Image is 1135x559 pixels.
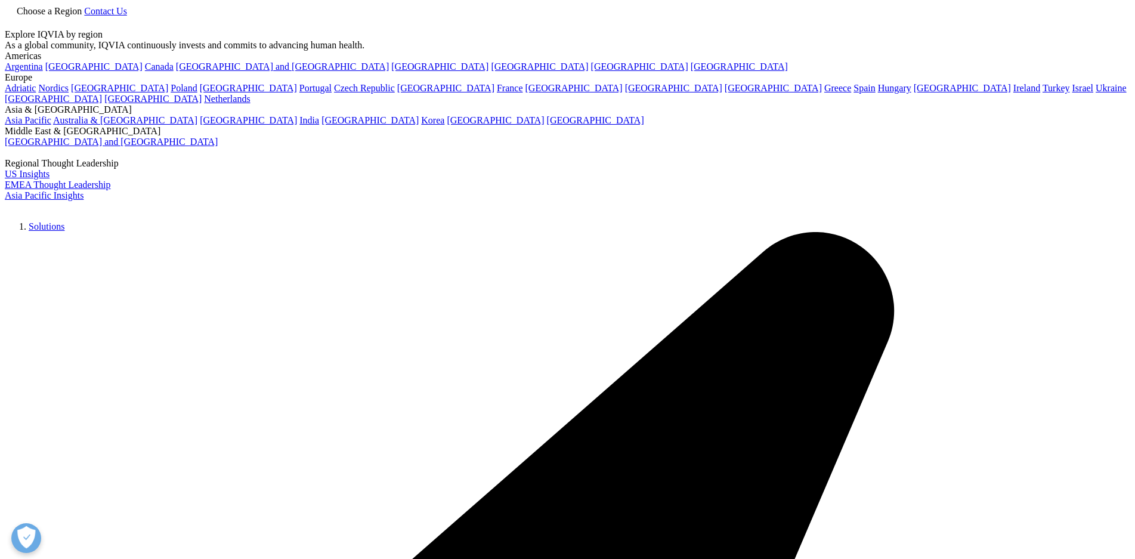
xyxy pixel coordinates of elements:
a: [GEOGRAPHIC_DATA] and [GEOGRAPHIC_DATA] [176,61,389,72]
a: [GEOGRAPHIC_DATA] [691,61,788,72]
a: [GEOGRAPHIC_DATA] [397,83,494,93]
a: [GEOGRAPHIC_DATA] [447,115,544,125]
a: Poland [171,83,197,93]
a: Solutions [29,221,64,231]
a: Hungary [878,83,911,93]
a: [GEOGRAPHIC_DATA] [547,115,644,125]
a: Turkey [1043,83,1070,93]
div: Explore IQVIA by region [5,29,1130,40]
a: Asia Pacific Insights [5,190,83,200]
a: [GEOGRAPHIC_DATA] [45,61,143,72]
a: [GEOGRAPHIC_DATA] [71,83,168,93]
a: [GEOGRAPHIC_DATA] [200,115,297,125]
button: 打开偏好 [11,523,41,553]
div: Europe [5,72,1130,83]
a: [GEOGRAPHIC_DATA] [491,61,588,72]
a: [GEOGRAPHIC_DATA] [5,94,102,104]
a: Nordics [38,83,69,93]
a: [GEOGRAPHIC_DATA] [200,83,297,93]
a: [GEOGRAPHIC_DATA] [525,83,623,93]
a: Portugal [299,83,332,93]
a: Asia Pacific [5,115,51,125]
a: Ukraine [1096,83,1127,93]
a: Canada [145,61,174,72]
a: [GEOGRAPHIC_DATA] [914,83,1011,93]
a: [GEOGRAPHIC_DATA] and [GEOGRAPHIC_DATA] [5,137,218,147]
a: Argentina [5,61,43,72]
a: France [497,83,523,93]
span: Choose a Region [17,6,82,16]
div: Americas [5,51,1130,61]
div: As a global community, IQVIA continuously invests and commits to advancing human health. [5,40,1130,51]
div: Asia & [GEOGRAPHIC_DATA] [5,104,1130,115]
a: Israel [1072,83,1094,93]
a: EMEA Thought Leadership [5,180,110,190]
a: [GEOGRAPHIC_DATA] [321,115,419,125]
a: [GEOGRAPHIC_DATA] [391,61,488,72]
a: Korea [421,115,444,125]
a: Netherlands [204,94,250,104]
a: [GEOGRAPHIC_DATA] [104,94,202,104]
a: [GEOGRAPHIC_DATA] [725,83,822,93]
a: Adriatic [5,83,36,93]
a: Czech Republic [334,83,395,93]
a: Australia & [GEOGRAPHIC_DATA] [53,115,197,125]
a: Contact Us [84,6,127,16]
a: Ireland [1013,83,1040,93]
div: Middle East & [GEOGRAPHIC_DATA] [5,126,1130,137]
a: Spain [853,83,875,93]
div: Regional Thought Leadership [5,158,1130,169]
a: US Insights [5,169,50,179]
a: Greece [824,83,851,93]
a: [GEOGRAPHIC_DATA] [591,61,688,72]
a: India [299,115,319,125]
a: [GEOGRAPHIC_DATA] [625,83,722,93]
